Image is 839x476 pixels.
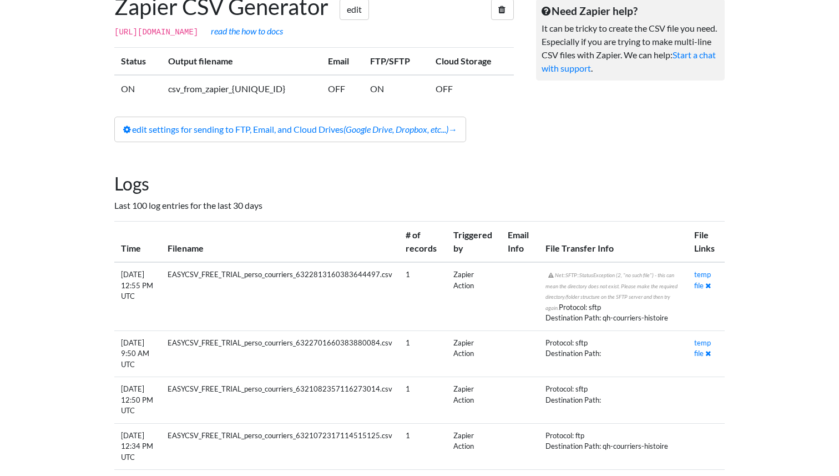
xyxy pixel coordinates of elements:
td: 1 [399,262,447,330]
td: Protocol: sftp Destination Path: [539,330,688,377]
td: csv_from_zapier_{UNIQUE_ID} [161,75,321,102]
td: [DATE] 12:55 PM UTC [114,262,161,330]
td: Protocol: ftp Destination Path: qh-courriers-histoire [539,423,688,470]
th: Status [114,48,161,76]
td: EASYCSV_FREE_TRIAL_perso_courriers_6321082357116273014.csv [161,377,399,424]
th: Email Info [501,222,539,263]
td: Zapier Action [447,423,501,470]
span: Net::SFTP::StatusException (2, "no such file") - this can mean the directory does not exist. Plea... [545,272,678,311]
th: File Transfer Info [539,222,688,263]
td: 1 [399,377,447,424]
th: Filename [161,222,399,263]
td: 1 [399,423,447,470]
a: edit settings for sending to FTP, Email, and Cloud Drives(Google Drive, Dropbox, etc...)→ [114,117,466,142]
iframe: Drift Widget Chat Controller [784,420,826,463]
td: 1 [399,330,447,377]
p: Last 100 log entries for the last 30 days [114,199,725,212]
th: # of records [399,222,447,263]
th: FTP/SFTP [363,48,429,76]
td: Protocol: sftp Destination Path: [539,377,688,424]
i: (Google Drive, Dropbox, etc...) [343,124,448,134]
h5: Need Zapier help? [542,4,719,17]
td: [DATE] 9:50 AM UTC [114,330,161,377]
td: OFF [321,75,363,102]
h2: Logs [114,173,725,194]
th: Time [114,222,161,263]
td: [DATE] 12:50 PM UTC [114,377,161,424]
td: OFF [429,75,514,102]
td: Zapier Action [447,377,501,424]
a: temp file [694,270,711,290]
td: EASYCSV_FREE_TRIAL_perso_courriers_6322813160383644497.csv [161,262,399,330]
code: [URL][DOMAIN_NAME] [114,28,198,37]
td: ON [363,75,429,102]
td: EASYCSV_FREE_TRIAL_perso_courriers_6322701660383880084.csv [161,330,399,377]
p: It can be tricky to create the CSV file you need. Especially if you are trying to make multi-line... [542,22,719,75]
th: Output filename [161,48,321,76]
td: ON [114,75,161,102]
th: Cloud Storage [429,48,514,76]
a: read the how to docs [211,26,283,36]
td: [DATE] 12:34 PM UTC [114,423,161,470]
td: Zapier Action [447,330,501,377]
th: File Links [688,222,725,263]
td: Zapier Action [447,262,501,330]
td: EASYCSV_FREE_TRIAL_perso_courriers_6321072317114515125.csv [161,423,399,470]
th: Email [321,48,363,76]
td: Protocol: sftp Destination Path: qh-courriers-histoire [539,262,688,330]
th: Triggered by [447,222,501,263]
a: temp file [694,338,711,358]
